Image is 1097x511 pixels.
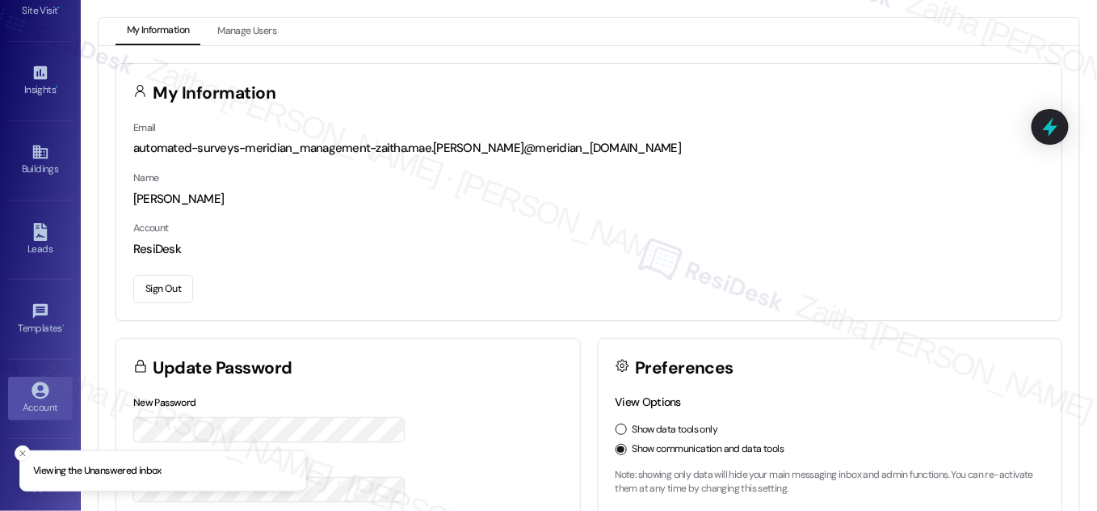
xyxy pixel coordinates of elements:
[633,423,718,437] label: Show data tools only
[33,464,162,479] p: Viewing the Unanswered inbox
[635,360,733,377] h3: Preferences
[616,468,1045,496] p: Note: showing only data will hide your main messaging inbox and admin functions. You can re-activ...
[133,222,169,234] label: Account
[15,446,31,462] button: Close toast
[116,18,200,45] button: My Information
[56,82,58,93] span: •
[206,18,288,45] button: Manage Users
[633,442,784,457] label: Show communication and data tools
[133,191,1044,208] div: [PERSON_NAME]
[8,59,73,103] a: Insights •
[133,121,156,134] label: Email
[616,395,682,409] label: View Options
[133,241,1044,258] div: ResiDesk
[8,377,73,420] a: Account
[153,85,276,102] h3: My Information
[133,171,159,184] label: Name
[62,320,65,332] span: •
[133,396,196,409] label: New Password
[8,218,73,262] a: Leads
[133,275,193,303] button: Sign Out
[8,138,73,182] a: Buildings
[58,2,61,14] span: •
[133,140,1044,157] div: automated-surveys-meridian_management-zaitha.mae.[PERSON_NAME]@meridian_[DOMAIN_NAME]
[8,298,73,341] a: Templates •
[153,360,292,377] h3: Update Password
[8,456,73,500] a: Support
